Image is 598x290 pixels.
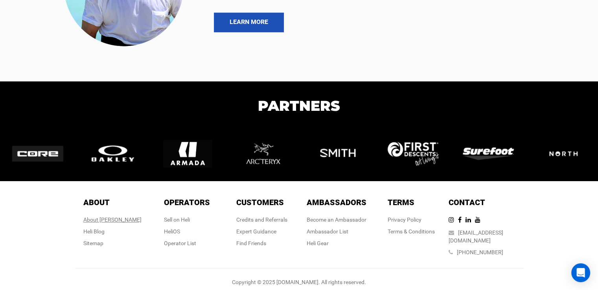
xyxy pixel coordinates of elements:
[538,140,589,167] img: logo
[449,198,485,207] span: Contact
[388,142,439,165] img: logo
[75,278,523,286] div: Copyright © 2025 [DOMAIN_NAME]. All rights reserved.
[388,217,421,223] a: Privacy Policy
[236,217,287,223] a: Credits and Referrals
[83,198,110,207] span: About
[12,146,63,162] img: logo
[238,129,287,178] img: logo
[214,13,284,32] a: LEARN MORE
[164,228,180,235] a: HeliOS
[236,228,276,235] a: Expert Guidance
[83,216,142,224] div: About [PERSON_NAME]
[571,263,590,282] div: Open Intercom Messenger
[87,143,138,163] img: logo
[236,239,287,247] div: Find Friends
[307,198,366,207] span: Ambassadors
[307,240,329,246] a: Heli Gear
[388,228,435,235] a: Terms & Conditions
[449,229,503,244] a: [EMAIL_ADDRESS][DOMAIN_NAME]
[457,249,503,255] a: [PHONE_NUMBER]
[236,198,284,207] span: Customers
[83,239,142,247] div: Sitemap
[307,228,366,235] div: Ambassador List
[164,198,210,207] span: Operators
[388,198,414,207] span: Terms
[307,217,366,223] a: Become an Ambassador
[83,228,105,235] a: Heli Blog
[164,216,210,224] div: Sell on Heli
[164,239,210,247] div: Operator List
[313,129,362,178] img: logo
[163,129,212,178] img: logo
[463,147,514,160] img: logo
